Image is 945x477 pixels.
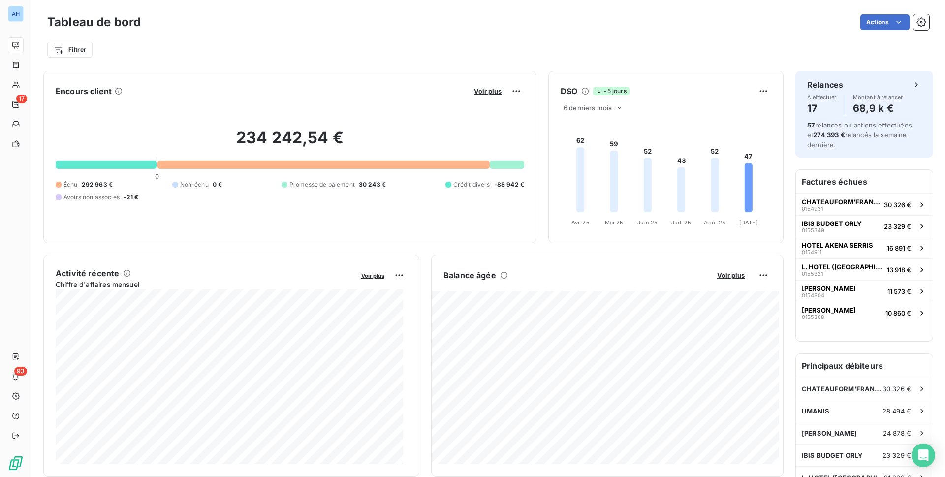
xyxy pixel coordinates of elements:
[802,198,880,206] span: CHATEAUFORM'FRANCE
[358,271,387,280] button: Voir plus
[155,172,159,180] span: 0
[361,272,384,279] span: Voir plus
[63,180,78,189] span: Échu
[124,193,139,202] span: -21 €
[471,87,504,95] button: Voir plus
[802,249,821,255] span: 0154911
[593,87,629,95] span: -5 jours
[802,407,829,415] span: UMANIS
[912,444,935,467] div: Open Intercom Messenger
[887,287,911,295] span: 11 573 €
[802,271,823,277] span: 0155321
[807,95,837,100] span: À effectuer
[453,180,490,189] span: Crédit divers
[82,180,113,189] span: 292 963 €
[802,263,883,271] span: L. HOTEL ([GEOGRAPHIC_DATA])
[887,244,911,252] span: 16 891 €
[571,219,590,226] tspan: Avr. 25
[882,451,911,459] span: 23 329 €
[802,227,824,233] span: 0155349
[16,95,27,103] span: 17
[289,180,355,189] span: Promesse de paiement
[813,131,845,139] span: 274 393 €
[14,367,27,376] span: 93
[887,266,911,274] span: 13 918 €
[860,14,910,30] button: Actions
[8,455,24,471] img: Logo LeanPay
[8,6,24,22] div: AH
[796,302,933,323] button: [PERSON_NAME]015536810 860 €
[739,219,758,226] tspan: [DATE]
[882,385,911,393] span: 30 326 €
[802,241,873,249] span: HOTEL AKENA SERRIS
[796,354,933,378] h6: Principaux débiteurs
[671,219,691,226] tspan: Juil. 25
[47,42,93,58] button: Filtrer
[56,85,112,97] h6: Encours client
[802,220,862,227] span: IBIS BUDGET ORLY
[796,193,933,215] button: CHATEAUFORM'FRANCE015493130 326 €
[564,104,612,112] span: 6 derniers mois
[802,451,863,459] span: IBIS BUDGET ORLY
[853,100,903,116] h4: 68,9 k €
[796,280,933,302] button: [PERSON_NAME]015480411 573 €
[717,271,745,279] span: Voir plus
[884,201,911,209] span: 30 326 €
[56,267,119,279] h6: Activité récente
[853,95,903,100] span: Montant à relancer
[704,219,725,226] tspan: Août 25
[802,385,882,393] span: CHATEAUFORM'FRANCE
[474,87,502,95] span: Voir plus
[884,223,911,230] span: 23 329 €
[802,206,823,212] span: 0154931
[47,13,141,31] h3: Tableau de bord
[802,285,856,292] span: [PERSON_NAME]
[359,180,386,189] span: 30 243 €
[796,237,933,258] button: HOTEL AKENA SERRIS015491116 891 €
[802,306,856,314] span: [PERSON_NAME]
[807,121,815,129] span: 57
[637,219,658,226] tspan: Juin 25
[802,429,857,437] span: [PERSON_NAME]
[885,309,911,317] span: 10 860 €
[213,180,222,189] span: 0 €
[561,85,577,97] h6: DSO
[883,429,911,437] span: 24 878 €
[63,193,120,202] span: Avoirs non associés
[56,279,354,289] span: Chiffre d'affaires mensuel
[714,271,748,280] button: Voir plus
[56,128,524,158] h2: 234 242,54 €
[796,170,933,193] h6: Factures échues
[807,121,912,149] span: relances ou actions effectuées et relancés la semaine dernière.
[443,269,496,281] h6: Balance âgée
[180,180,209,189] span: Non-échu
[802,314,824,320] span: 0155368
[605,219,623,226] tspan: Mai 25
[807,100,837,116] h4: 17
[796,215,933,237] button: IBIS BUDGET ORLY015534923 329 €
[802,292,824,298] span: 0154804
[882,407,911,415] span: 28 494 €
[494,180,524,189] span: -88 942 €
[807,79,843,91] h6: Relances
[796,258,933,280] button: L. HOTEL ([GEOGRAPHIC_DATA])015532113 918 €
